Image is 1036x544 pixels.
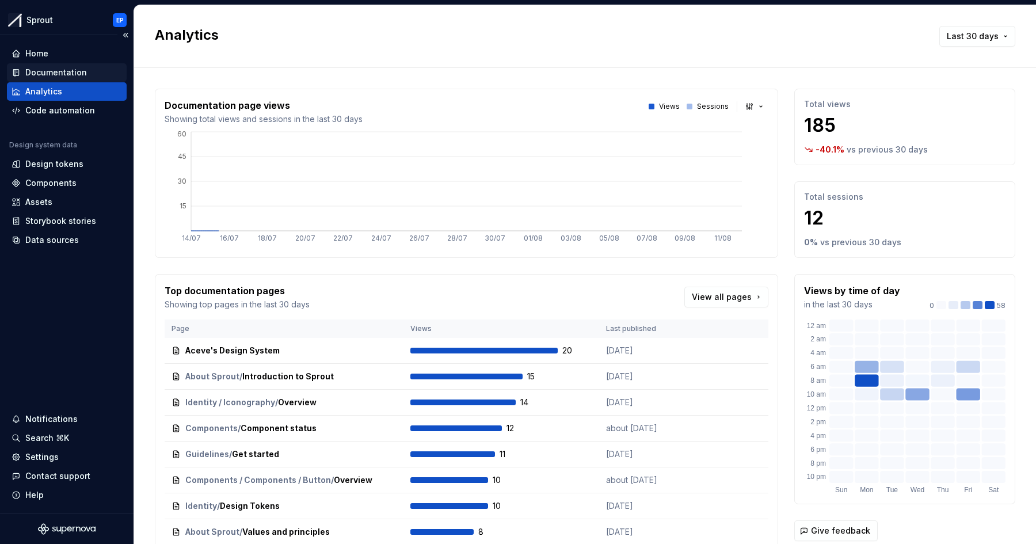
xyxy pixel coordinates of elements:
[25,470,90,482] div: Contact support
[185,500,217,512] span: Identity
[804,114,1005,137] p: 185
[7,101,127,120] a: Code automation
[165,299,310,310] p: Showing top pages in the last 30 days
[7,82,127,101] a: Analytics
[25,489,44,501] div: Help
[409,234,429,242] tspan: 26/07
[606,500,692,512] p: [DATE]
[334,474,372,486] span: Overview
[116,16,124,25] div: EP
[7,467,127,485] button: Contact support
[165,98,363,112] p: Documentation page views
[333,234,353,242] tspan: 22/07
[220,500,280,512] span: Design Tokens
[26,14,53,26] div: Sprout
[165,284,310,298] p: Top documentation pages
[182,234,201,242] tspan: 14/07
[7,44,127,63] a: Home
[606,371,692,382] p: [DATE]
[185,526,239,538] span: About Sprout
[7,212,127,230] a: Storybook stories
[25,67,87,78] div: Documentation
[185,371,239,382] span: About Sprout
[816,144,844,155] p: -40.1 %
[9,140,77,150] div: Design system data
[810,459,826,467] text: 8 pm
[242,371,334,382] span: Introduction to Sprout
[500,448,530,460] span: 11
[810,432,826,440] text: 4 pm
[7,63,127,82] a: Documentation
[485,234,505,242] tspan: 30/07
[988,486,999,494] text: Sat
[7,155,127,173] a: Design tokens
[810,349,826,357] text: 4 am
[25,451,59,463] div: Settings
[242,526,330,538] span: Values and principles
[804,237,818,248] p: 0 %
[811,525,870,537] span: Give feedback
[599,319,699,338] th: Last published
[165,319,403,338] th: Page
[804,207,1005,230] p: 12
[239,526,242,538] span: /
[947,31,999,42] span: Last 30 days
[527,371,557,382] span: 15
[804,98,1005,110] p: Total views
[606,423,692,434] p: about [DATE]
[25,86,62,97] div: Analytics
[7,174,127,192] a: Components
[886,486,898,494] text: Tue
[794,520,878,541] button: Give feedback
[25,48,48,59] div: Home
[606,448,692,460] p: [DATE]
[684,287,768,307] a: View all pages
[371,234,391,242] tspan: 24/07
[911,486,924,494] text: Wed
[659,102,680,111] p: Views
[810,335,826,343] text: 2 am
[7,231,127,249] a: Data sources
[637,234,657,242] tspan: 07/08
[25,196,52,208] div: Assets
[7,429,127,447] button: Search ⌘K
[229,448,232,460] span: /
[185,448,229,460] span: Guidelines
[807,473,826,481] text: 10 pm
[8,13,22,27] img: b6c2a6ff-03c2-4811-897b-2ef07e5e0e51.png
[2,7,131,32] button: SproutEP
[7,193,127,211] a: Assets
[275,397,278,408] span: /
[807,404,826,412] text: 12 pm
[38,523,96,535] svg: Supernova Logo
[177,130,186,138] tspan: 60
[25,105,95,116] div: Code automation
[25,413,78,425] div: Notifications
[331,474,334,486] span: /
[562,345,592,356] span: 20
[238,423,241,434] span: /
[697,102,729,111] p: Sessions
[847,144,928,155] p: vs previous 30 days
[447,234,467,242] tspan: 28/07
[807,322,826,330] text: 12 am
[7,410,127,428] button: Notifications
[939,26,1015,47] button: Last 30 days
[804,191,1005,203] p: Total sessions
[185,474,331,486] span: Components / Components / Button
[835,486,847,494] text: Sun
[810,363,826,371] text: 6 am
[937,486,949,494] text: Thu
[675,234,695,242] tspan: 09/08
[692,291,752,303] span: View all pages
[810,446,826,454] text: 6 pm
[506,423,536,434] span: 12
[7,448,127,466] a: Settings
[804,284,900,298] p: Views by time of day
[860,486,873,494] text: Mon
[714,234,732,242] tspan: 11/08
[810,376,826,385] text: 8 am
[524,234,543,242] tspan: 01/08
[295,234,315,242] tspan: 20/07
